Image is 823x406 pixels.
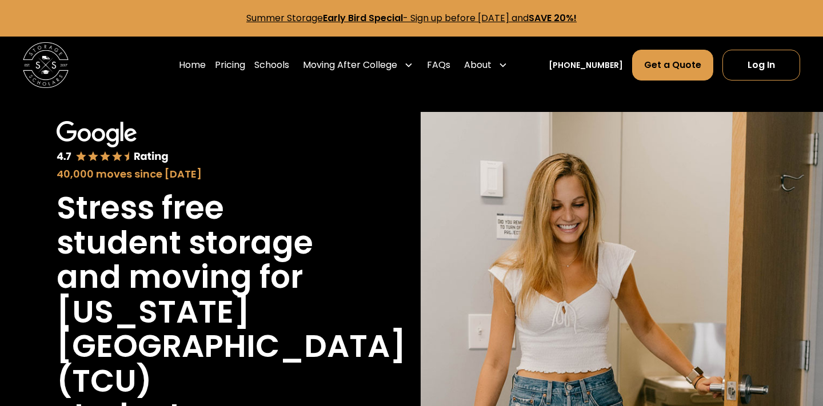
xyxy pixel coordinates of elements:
a: Get a Quote [632,50,713,81]
a: Log In [722,50,800,81]
div: 40,000 moves since [DATE] [57,166,346,182]
a: home [23,42,69,88]
a: Home [179,49,206,81]
a: FAQs [427,49,450,81]
div: About [460,49,512,81]
strong: SAVE 20%! [529,11,577,25]
h1: Stress free student storage and moving for [57,191,346,295]
div: Moving After College [303,58,397,72]
a: Pricing [215,49,245,81]
div: Moving After College [298,49,418,81]
a: [PHONE_NUMBER] [549,59,623,71]
img: Storage Scholars main logo [23,42,69,88]
a: Summer StorageEarly Bird Special- Sign up before [DATE] andSAVE 20%! [246,11,577,25]
h1: [US_STATE][GEOGRAPHIC_DATA] (TCU) [57,295,406,399]
div: About [464,58,492,72]
a: Schools [254,49,289,81]
strong: Early Bird Special [323,11,403,25]
img: Google 4.7 star rating [57,121,169,164]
